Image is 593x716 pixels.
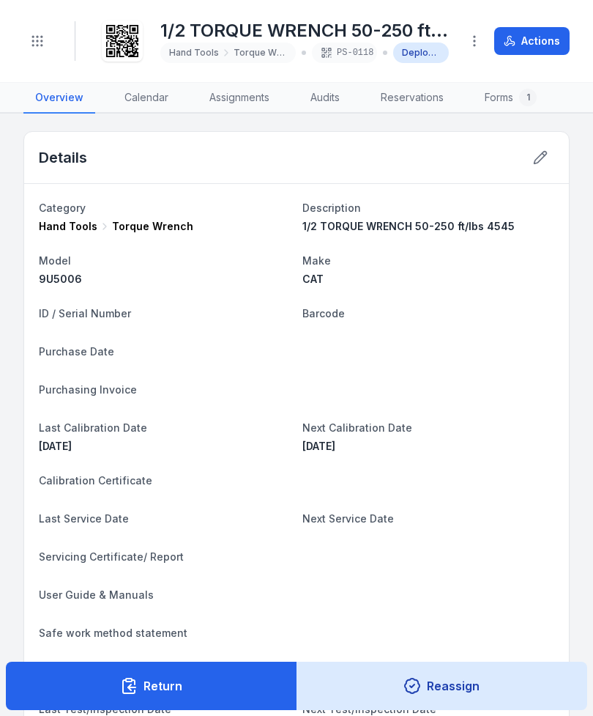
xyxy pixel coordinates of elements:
span: Category [39,202,86,214]
span: Purchase Date [39,345,114,358]
span: Model [39,254,71,267]
span: 9U5006 [39,273,82,285]
span: Servicing Certificate/ Report [39,550,184,563]
span: Safe work method statement [39,627,187,639]
div: Deployed [393,43,450,63]
a: Reservations [369,83,455,114]
time: 19/2/2026, 12:00:00 am [302,440,335,452]
span: Hand Tools [169,47,219,59]
span: Next Calibration Date [302,421,412,434]
a: Audits [299,83,351,114]
span: [DATE] [39,440,72,452]
span: [DATE] [302,440,335,452]
span: Next Service Date [302,512,394,525]
span: Last Calibration Date [39,421,147,434]
span: ID / Serial Number [39,307,131,320]
button: Return [6,662,297,710]
span: 1/2 TORQUE WRENCH 50-250 ft/lbs 4545 [302,220,515,232]
a: Forms1 [473,83,548,114]
a: Calendar [113,83,180,114]
div: 1 [519,89,537,106]
a: Assignments [198,83,281,114]
button: Toggle navigation [23,27,51,55]
span: Calibration Certificate [39,474,152,487]
button: Actions [494,27,570,55]
span: Last Service Date [39,512,129,525]
span: Description [302,202,361,214]
span: User Guide & Manuals [39,588,154,601]
span: Torque Wrench [112,219,193,234]
span: CAT [302,273,324,285]
h2: Details [39,147,87,168]
div: PS-0118 [312,43,376,63]
time: 19/8/2025, 12:00:00 am [39,440,72,452]
span: Make [302,254,331,267]
span: Hand Tools [39,219,97,234]
h1: 1/2 TORQUE WRENCH 50-250 ft/lbs 4545 [160,19,449,43]
span: Torque Wrench [234,47,287,59]
a: Overview [23,83,95,114]
span: Purchasing Invoice [39,383,137,396]
span: Barcode [302,307,345,320]
button: Reassign [296,662,588,710]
